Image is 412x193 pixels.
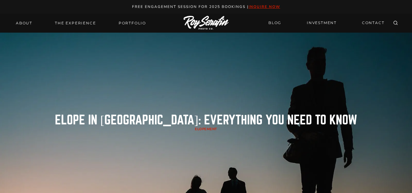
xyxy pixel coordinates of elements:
[195,127,217,131] a: Elopement
[303,18,340,28] a: INVESTMENT
[12,19,150,27] nav: Primary Navigation
[184,16,229,30] img: Logo of Roy Serafin Photo Co., featuring stylized text in white on a light background, representi...
[358,18,388,28] a: CONTACT
[115,19,150,27] a: Portfolio
[7,4,406,10] p: Free engagement session for 2025 Bookings |
[265,18,388,28] nav: Secondary Navigation
[12,19,36,27] a: About
[249,4,280,9] a: inquire now
[55,114,357,126] h1: Elope in [GEOGRAPHIC_DATA]: Everything you need to know
[265,18,285,28] a: BLOG
[51,19,99,27] a: THE EXPERIENCE
[391,19,400,27] button: View Search Form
